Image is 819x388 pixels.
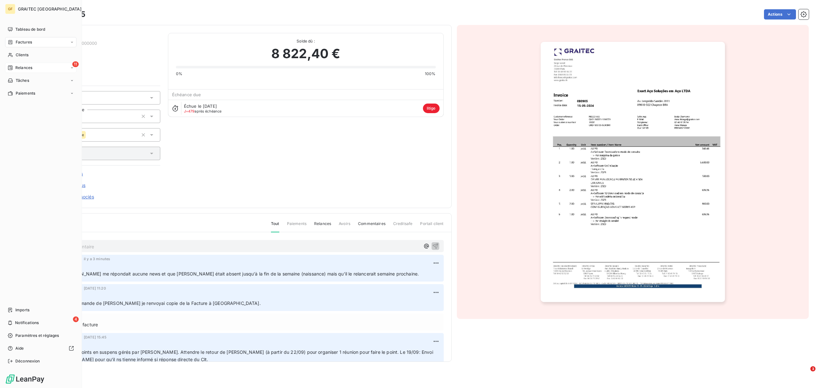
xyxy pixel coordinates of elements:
span: Aide [15,345,24,351]
span: GRAITEC [GEOGRAPHIC_DATA] [18,6,82,12]
span: [DATE] 11:20 [84,286,106,290]
span: il y a 3 minutes [84,257,110,261]
span: Factures [16,39,32,45]
span: 3 [810,366,815,371]
span: Paiements [287,221,306,232]
span: Litige : Encore 2 Points en suspens gérés par [PERSON_NAME]. Attendre le retour de [PERSON_NAME] ... [43,349,434,362]
span: Déconnexion [15,358,40,364]
span: Échue le [DATE] [184,104,217,109]
span: Notifications [15,320,39,326]
span: Creditsafe [393,221,413,232]
span: Solde dû : [176,38,436,44]
iframe: Intercom live chat [797,366,813,382]
span: EXACTACO000000000 [50,41,160,46]
span: 11 [72,61,79,67]
img: invoice_thumbnail [541,42,725,302]
img: Logo LeanPay [5,374,45,384]
span: Relances [15,65,32,71]
span: [DATE] 15:45 [84,335,107,339]
span: 8 822,40 € [271,44,340,63]
span: Tâches [16,78,29,83]
span: Imports [15,307,29,313]
span: 100% [425,71,436,77]
span: Tout [271,221,279,232]
span: Tableau de bord [15,27,45,32]
span: Le 23/09: A la demande de [PERSON_NAME] je renvoyai copie de la Facture à [GEOGRAPHIC_DATA]. [43,300,261,306]
span: Échéance due [172,92,201,97]
span: Relances [314,221,331,232]
span: Le 07/10: [PERSON_NAME] me répondait aucune news et que [PERSON_NAME] était absent jusqu'à la fin... [43,271,419,276]
span: Portail client [420,221,443,232]
span: Clients [16,52,28,58]
span: 0% [176,71,182,77]
span: litige [423,104,440,113]
span: Paiements [16,90,35,96]
div: GF [5,4,15,14]
span: Commentaires [358,221,386,232]
span: Avoirs [339,221,350,232]
span: J+479 [184,109,195,113]
span: Paramètres et réglages [15,333,59,338]
span: 4 [73,316,79,322]
span: après échéance [184,109,222,113]
a: Aide [5,343,76,353]
button: Actions [764,9,796,19]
